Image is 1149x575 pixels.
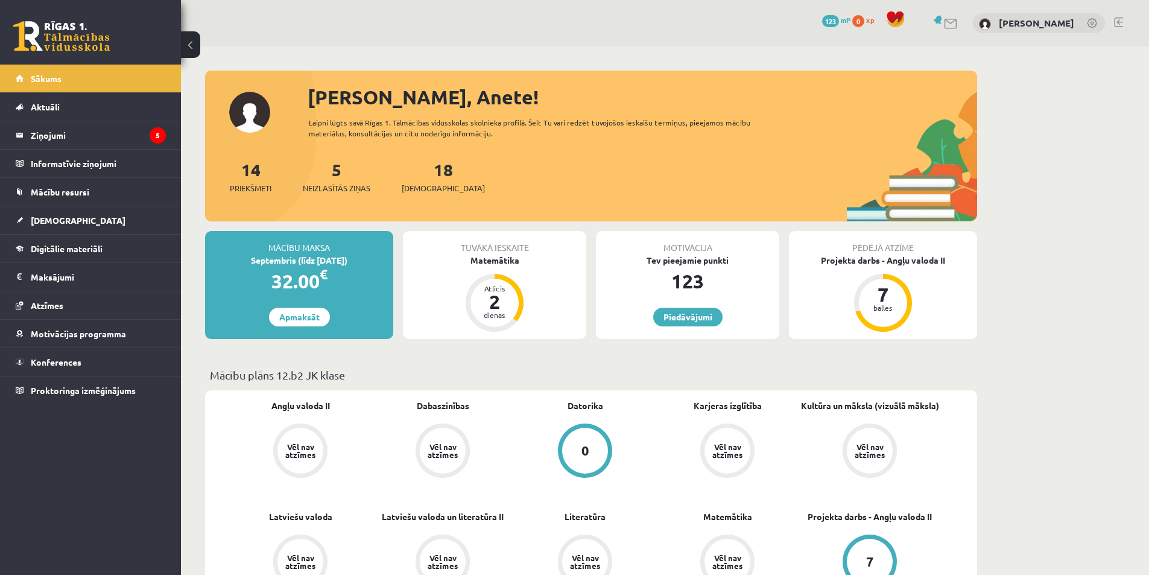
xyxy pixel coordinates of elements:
[656,424,799,480] a: Vēl nav atzīmes
[229,424,372,480] a: Vēl nav atzīmes
[402,159,485,194] a: 18[DEMOGRAPHIC_DATA]
[230,159,271,194] a: 14Priekšmeti
[271,399,330,412] a: Angļu valoda II
[789,231,977,254] div: Pēdējā atzīme
[852,15,864,27] span: 0
[16,150,166,177] a: Informatīvie ziņojumi
[789,254,977,267] div: Projekta darbs - Angļu valoda II
[309,117,772,139] div: Laipni lūgts savā Rīgas 1. Tālmācības vidusskolas skolnieka profilā. Šeit Tu vari redzēt tuvojošo...
[16,235,166,262] a: Digitālie materiāli
[31,300,63,311] span: Atzīmes
[853,443,887,459] div: Vēl nav atzīmes
[31,186,89,197] span: Mācību resursi
[205,231,393,254] div: Mācību maksa
[568,554,602,570] div: Vēl nav atzīmes
[31,215,125,226] span: [DEMOGRAPHIC_DATA]
[269,308,330,326] a: Apmaksāt
[403,231,586,254] div: Tuvākā ieskaite
[711,554,744,570] div: Vēl nav atzīmes
[402,182,485,194] span: [DEMOGRAPHIC_DATA]
[866,15,874,25] span: xp
[308,83,977,112] div: [PERSON_NAME], Anete!
[703,510,752,523] a: Matemātika
[822,15,839,27] span: 123
[865,285,901,304] div: 7
[31,328,126,339] span: Motivācijas programma
[16,178,166,206] a: Mācību resursi
[476,292,513,311] div: 2
[16,348,166,376] a: Konferences
[514,424,656,480] a: 0
[801,399,939,412] a: Kultūra un māksla (vizuālā māksla)
[372,424,514,480] a: Vēl nav atzīmes
[31,263,166,291] legend: Maksājumi
[283,554,317,570] div: Vēl nav atzīmes
[31,121,166,149] legend: Ziņojumi
[403,254,586,334] a: Matemātika Atlicis 2 dienas
[808,510,932,523] a: Projekta darbs - Angļu valoda II
[320,265,328,283] span: €
[653,308,723,326] a: Piedāvājumi
[31,385,136,396] span: Proktoringa izmēģinājums
[31,357,81,367] span: Konferences
[205,254,393,267] div: Septembris (līdz [DATE])
[303,159,370,194] a: 5Neizlasītās ziņas
[150,127,166,144] i: 5
[16,206,166,234] a: [DEMOGRAPHIC_DATA]
[999,17,1074,29] a: [PERSON_NAME]
[31,150,166,177] legend: Informatīvie ziņojumi
[13,21,110,51] a: Rīgas 1. Tālmācības vidusskola
[303,182,370,194] span: Neizlasītās ziņas
[596,254,779,267] div: Tev pieejamie punkti
[403,254,586,267] div: Matemātika
[210,367,972,383] p: Mācību plāns 12.b2 JK klase
[31,101,60,112] span: Aktuāli
[596,267,779,296] div: 123
[426,554,460,570] div: Vēl nav atzīmes
[596,231,779,254] div: Motivācija
[822,15,850,25] a: 123 mP
[417,399,469,412] a: Dabaszinības
[476,311,513,319] div: dienas
[16,121,166,149] a: Ziņojumi5
[16,376,166,404] a: Proktoringa izmēģinājums
[230,182,271,194] span: Priekšmeti
[16,291,166,319] a: Atzīmes
[841,15,850,25] span: mP
[31,73,62,84] span: Sākums
[205,267,393,296] div: 32.00
[16,93,166,121] a: Aktuāli
[269,510,332,523] a: Latviešu valoda
[865,304,901,311] div: balles
[852,15,880,25] a: 0 xp
[476,285,513,292] div: Atlicis
[16,65,166,92] a: Sākums
[581,444,589,457] div: 0
[568,399,603,412] a: Datorika
[382,510,504,523] a: Latviešu valoda un literatūra II
[711,443,744,459] div: Vēl nav atzīmes
[283,443,317,459] div: Vēl nav atzīmes
[789,254,977,334] a: Projekta darbs - Angļu valoda II 7 balles
[16,320,166,348] a: Motivācijas programma
[979,18,991,30] img: Anete Kamaldiņa
[799,424,941,480] a: Vēl nav atzīmes
[694,399,762,412] a: Karjeras izglītība
[31,243,103,254] span: Digitālie materiāli
[565,510,606,523] a: Literatūra
[426,443,460,459] div: Vēl nav atzīmes
[866,555,874,568] div: 7
[16,263,166,291] a: Maksājumi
